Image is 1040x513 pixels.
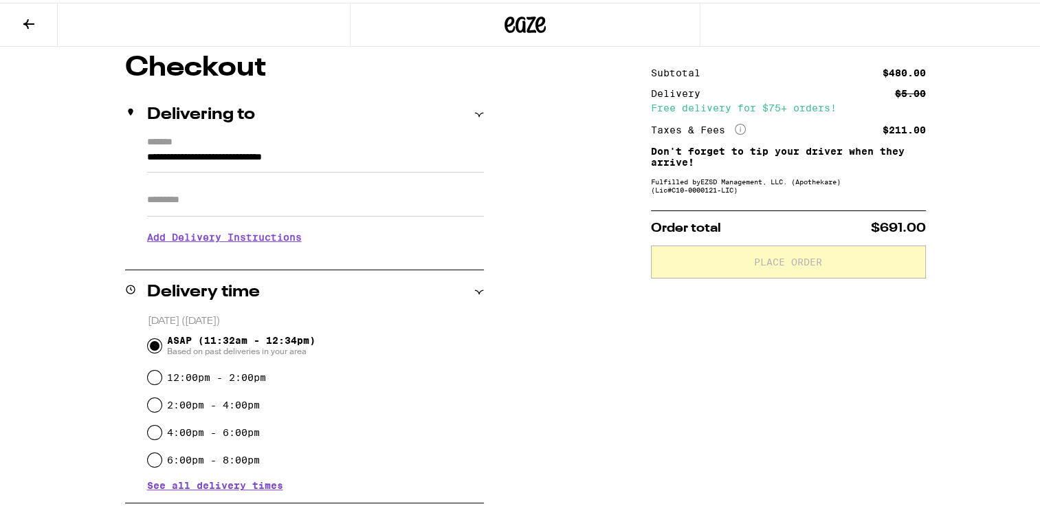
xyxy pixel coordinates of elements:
label: 12:00pm - 2:00pm [167,369,266,380]
h2: Delivering to [147,104,255,120]
button: See all delivery times [147,478,283,488]
span: Place Order [754,254,822,264]
h1: Checkout [125,52,484,79]
button: Place Order [651,243,926,276]
span: ASAP (11:32am - 12:34pm) [167,332,316,354]
p: We'll contact you at [PHONE_NUMBER] when we arrive [147,250,484,261]
div: Free delivery for $75+ orders! [651,100,926,110]
label: 2:00pm - 4:00pm [167,397,260,408]
div: Fulfilled by EZSD Management, LLC. (Apothekare) (Lic# C10-0000121-LIC ) [651,175,926,191]
span: Order total [651,219,721,232]
span: Based on past deliveries in your area [167,343,316,354]
h2: Delivery time [147,281,260,298]
div: Subtotal [651,65,710,75]
span: $691.00 [871,219,926,232]
label: 6:00pm - 8:00pm [167,452,260,463]
div: $480.00 [883,65,926,75]
div: Delivery [651,86,710,96]
p: Don't forget to tip your driver when they arrive! [651,143,926,165]
h3: Add Delivery Instructions [147,219,484,250]
div: $211.00 [883,122,926,132]
p: [DATE] ([DATE]) [148,312,484,325]
div: $5.00 [895,86,926,96]
span: Hi. Need any help? [8,10,99,21]
label: 4:00pm - 6:00pm [167,424,260,435]
div: Taxes & Fees [651,121,746,133]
